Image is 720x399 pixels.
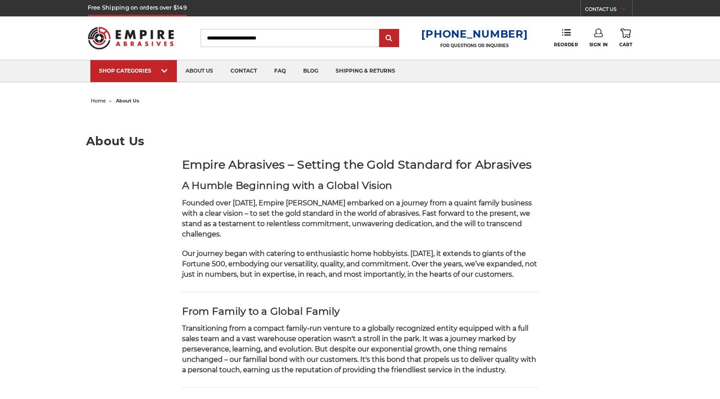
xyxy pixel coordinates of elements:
[554,29,578,47] a: Reorder
[88,21,174,55] img: Empire Abrasives
[99,67,168,74] div: SHOP CATEGORIES
[381,30,398,47] input: Submit
[182,305,340,317] strong: From Family to a Global Family
[182,179,393,192] strong: A Humble Beginning with a Global Vision
[421,28,528,40] a: [PHONE_NUMBER]
[177,60,222,82] a: about us
[182,324,536,374] span: Transitioning from a compact family-run venture to a globally recognized entity equipped with a f...
[86,135,634,147] h1: About Us
[589,42,608,48] span: Sign In
[619,42,632,48] span: Cart
[182,157,532,172] strong: Empire Abrasives – Setting the Gold Standard for Abrasives
[294,60,327,82] a: blog
[421,43,528,48] p: FOR QUESTIONS OR INQUIRIES
[182,199,532,238] span: Founded over [DATE], Empire [PERSON_NAME] embarked on a journey from a quaint family business wit...
[619,29,632,48] a: Cart
[222,60,266,82] a: contact
[327,60,404,82] a: shipping & returns
[554,42,578,48] span: Reorder
[266,60,294,82] a: faq
[91,98,106,104] a: home
[182,249,537,278] span: Our journey began with catering to enthusiastic home hobbyists. [DATE], it extends to giants of t...
[585,4,632,16] a: CONTACT US
[116,98,139,104] span: about us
